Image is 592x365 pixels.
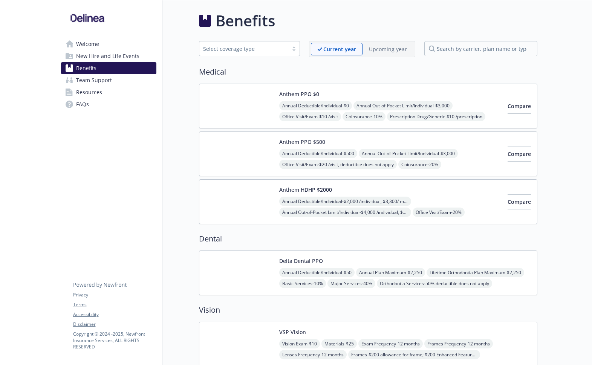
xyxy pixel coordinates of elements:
h1: Benefits [216,9,275,32]
img: Anthem Blue Cross carrier logo [205,90,273,122]
a: Disclaimer [73,321,156,328]
span: Team Support [76,74,112,86]
button: Anthem PPO $0 [279,90,319,98]
img: Anthem Blue Cross carrier logo [205,186,273,218]
span: Office Visit/Exam - $10 /visit [279,112,341,121]
h2: Dental [199,233,537,244]
span: Annual Out-of-Pocket Limit/Individual - $4,000 /individual, $4,000/ member [279,208,411,217]
img: Delta Dental Insurance Company carrier logo [205,257,273,289]
a: New Hire and Life Events [61,50,156,62]
button: Compare [508,194,531,209]
button: Anthem PPO $500 [279,138,325,146]
input: search by carrier, plan name or type [424,41,537,56]
a: Terms [73,301,156,308]
span: Lifetime Orthodontia Plan Maximum - $2,250 [427,268,524,277]
span: Frames Frequency - 12 months [424,339,493,348]
span: Major Services - 40% [327,279,375,288]
p: Upcoming year [369,45,407,53]
span: Office Visit/Exam - 20% [413,208,465,217]
a: Privacy [73,292,156,298]
span: Welcome [76,38,99,50]
img: Anthem Blue Cross carrier logo [205,138,273,170]
span: Compare [508,150,531,157]
span: Orthodontia Services - 50% deductible does not apply [377,279,492,288]
button: VSP Vision [279,328,306,336]
button: Anthem HDHP $2000 [279,186,332,194]
span: Resources [76,86,102,98]
span: Materials - $25 [321,339,357,348]
span: Annual Deductible/Individual - $2,000 /individual, $3,300/ member [279,197,411,206]
a: Team Support [61,74,156,86]
div: Select coverage type [203,45,285,53]
span: Annual Deductible/Individual - $500 [279,149,357,158]
a: Benefits [61,62,156,74]
span: Lenses Frequency - 12 months [279,350,347,359]
span: Vision Exam - $10 [279,339,320,348]
h2: Medical [199,66,537,78]
span: FAQs [76,98,89,110]
span: Frames - $200 allowance for frame; $200 Enhanced Featured Frame Brands allowance; $200 Visionwork... [348,350,480,359]
a: Welcome [61,38,156,50]
span: Compare [508,102,531,110]
span: Basic Services - 10% [279,279,326,288]
span: Prescription Drug/Generic - $10 /prescription [387,112,485,121]
span: Compare [508,198,531,205]
span: Office Visit/Exam - $20 /visit, deductible does not apply [279,160,397,169]
span: Annual Out-of-Pocket Limit/Individual - $3,000 [353,101,453,110]
span: Exam Frequency - 12 months [358,339,423,348]
p: Copyright © 2024 - 2025 , Newfront Insurance Services, ALL RIGHTS RESERVED [73,331,156,350]
a: Resources [61,86,156,98]
a: FAQs [61,98,156,110]
span: New Hire and Life Events [76,50,139,62]
span: Annual Plan Maximum - $2,250 [356,268,425,277]
span: Annual Out-of-Pocket Limit/Individual - $3,000 [359,149,458,158]
h2: Vision [199,304,537,316]
button: Compare [508,99,531,114]
span: Coinsurance - 20% [398,160,441,169]
a: Accessibility [73,311,156,318]
button: Delta Dental PPO [279,257,323,265]
span: Annual Deductible/Individual - $50 [279,268,355,277]
p: Current year [323,45,356,53]
span: Annual Deductible/Individual - $0 [279,101,352,110]
img: Vision Service Plan carrier logo [205,328,273,360]
span: Benefits [76,62,96,74]
button: Compare [508,147,531,162]
span: Coinsurance - 10% [343,112,385,121]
